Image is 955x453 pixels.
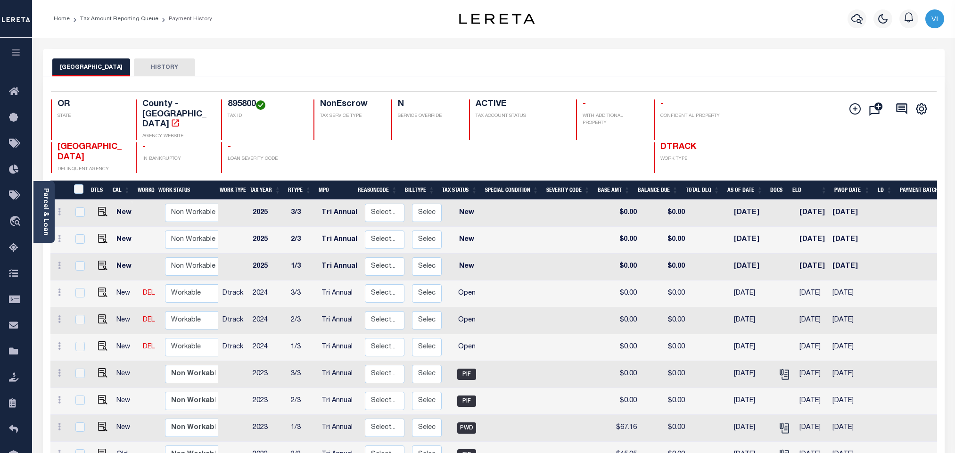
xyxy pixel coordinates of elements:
[318,307,361,334] td: Tri Annual
[398,99,458,110] h4: N
[829,361,871,388] td: [DATE]
[219,307,249,334] td: Dtrack
[796,227,829,254] td: [DATE]
[730,280,773,307] td: [DATE]
[583,100,586,108] span: -
[113,415,139,442] td: New
[287,307,318,334] td: 2/3
[796,361,829,388] td: [DATE]
[438,181,481,200] th: Tax Status: activate to sort column ascending
[287,334,318,361] td: 1/3
[318,334,361,361] td: Tri Annual
[52,58,130,76] button: [GEOGRAPHIC_DATA]
[445,254,488,280] td: New
[401,181,438,200] th: BillType: activate to sort column ascending
[113,361,139,388] td: New
[829,254,871,280] td: [DATE]
[354,181,401,200] th: ReasonCode: activate to sort column ascending
[796,254,829,280] td: [DATE]
[459,14,535,24] img: logo-dark.svg
[641,334,689,361] td: $0.00
[601,200,641,227] td: $0.00
[730,200,773,227] td: [DATE]
[320,113,380,120] p: TAX SERVICE TYPE
[601,227,641,254] td: $0.00
[796,200,829,227] td: [DATE]
[58,166,125,173] p: DELINQUENT AGENCY
[829,415,871,442] td: [DATE]
[601,361,641,388] td: $0.00
[445,227,488,254] td: New
[228,99,302,110] h4: 895800
[730,307,773,334] td: [DATE]
[219,280,249,307] td: Dtrack
[641,415,689,442] td: $0.00
[249,200,287,227] td: 2025
[216,181,246,200] th: Work Type
[601,388,641,415] td: $0.00
[287,254,318,280] td: 1/3
[158,15,212,23] li: Payment History
[249,227,287,254] td: 2025
[641,388,689,415] td: $0.00
[318,280,361,307] td: Tri Annual
[641,280,689,307] td: $0.00
[829,280,871,307] td: [DATE]
[9,216,24,228] i: travel_explore
[829,388,871,415] td: [DATE]
[113,254,139,280] td: New
[660,143,696,151] span: DTRACK
[287,361,318,388] td: 3/3
[601,307,641,334] td: $0.00
[58,99,125,110] h4: OR
[766,181,789,200] th: Docs
[142,156,210,163] p: IN BANKRUPTCY
[219,334,249,361] td: Dtrack
[109,181,134,200] th: CAL: activate to sort column ascending
[284,181,315,200] th: RType: activate to sort column ascending
[641,254,689,280] td: $0.00
[287,415,318,442] td: 1/3
[730,227,773,254] td: [DATE]
[134,58,195,76] button: HISTORY
[54,16,70,22] a: Home
[724,181,767,200] th: As of Date: activate to sort column ascending
[113,280,139,307] td: New
[543,181,594,200] th: Severity Code: activate to sort column ascending
[634,181,682,200] th: Balance Due: activate to sort column ascending
[660,156,728,163] p: WORK TYPE
[730,254,773,280] td: [DATE]
[829,200,871,227] td: [DATE]
[476,99,565,110] h4: ACTIVE
[318,254,361,280] td: Tri Annual
[143,290,155,297] a: DEL
[318,388,361,415] td: Tri Annual
[318,200,361,227] td: Tri Annual
[457,369,476,380] span: PIF
[58,143,122,162] span: [GEOGRAPHIC_DATA]
[68,181,88,200] th: &nbsp;
[50,181,68,200] th: &nbsp;&nbsp;&nbsp;&nbsp;&nbsp;&nbsp;&nbsp;&nbsp;&nbsp;&nbsp;
[829,227,871,254] td: [DATE]
[113,200,139,227] td: New
[318,227,361,254] td: Tri Annual
[287,280,318,307] td: 3/3
[287,388,318,415] td: 2/3
[829,307,871,334] td: [DATE]
[87,181,109,200] th: DTLS
[318,415,361,442] td: Tri Annual
[113,307,139,334] td: New
[228,113,302,120] p: TAX ID
[641,307,689,334] td: $0.00
[287,200,318,227] td: 3/3
[641,227,689,254] td: $0.00
[155,181,218,200] th: Work Status
[249,388,287,415] td: 2023
[445,334,488,361] td: Open
[829,334,871,361] td: [DATE]
[113,334,139,361] td: New
[601,415,641,442] td: $67.16
[481,181,543,200] th: Special Condition: activate to sort column ascending
[246,181,284,200] th: Tax Year: activate to sort column ascending
[831,181,874,200] th: PWOP Date: activate to sort column ascending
